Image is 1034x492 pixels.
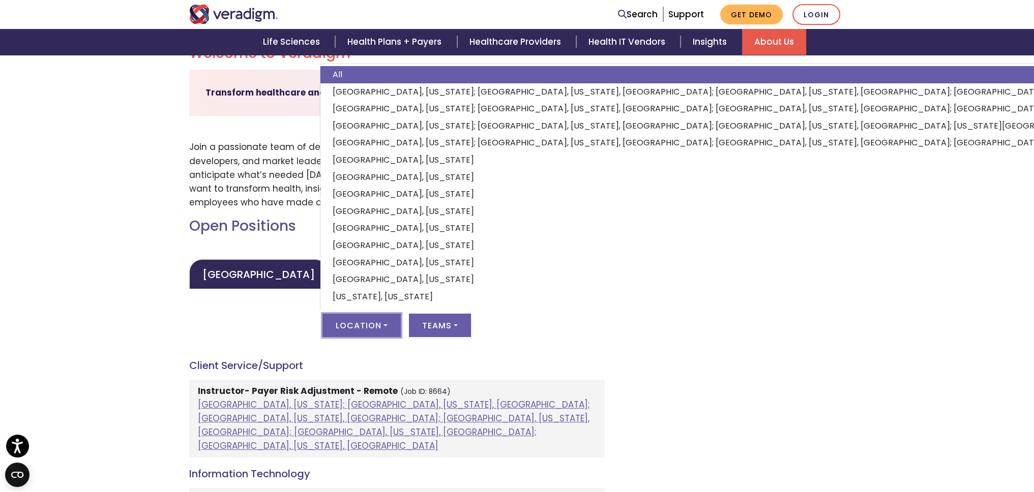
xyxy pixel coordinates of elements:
a: [GEOGRAPHIC_DATA] [189,259,328,289]
a: Support [668,8,704,20]
a: [GEOGRAPHIC_DATA], [US_STATE]; [GEOGRAPHIC_DATA], [US_STATE], [GEOGRAPHIC_DATA]; [GEOGRAPHIC_DATA... [198,398,590,452]
h4: Information Technology [189,468,605,480]
p: Join a passionate team of dedicated associates who work side-by-side with caregivers, developers,... [189,140,605,209]
a: Get Demo [720,5,783,24]
button: Open CMP widget [5,463,29,487]
small: (Job ID: 8664) [400,387,451,396]
button: Teams [409,314,471,337]
img: Veradigm logo [189,5,278,24]
a: Health IT Vendors [576,29,681,55]
a: Insights [681,29,742,55]
button: Location [322,314,401,337]
a: Login [792,4,840,25]
a: Life Sciences [251,29,335,55]
a: Healthcare Providers [457,29,576,55]
h4: Client Service/Support [189,359,605,372]
a: About Us [742,29,806,55]
a: Search [618,8,658,21]
a: Health Plans + Payers [335,29,457,55]
h2: Welcome to Veradigm [189,45,605,62]
strong: Transform healthcare and enable smarter care for millions of people. [205,86,519,99]
strong: Instructor- Payer Risk Adjustment - Remote [198,385,398,397]
h2: Open Positions [189,218,605,235]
